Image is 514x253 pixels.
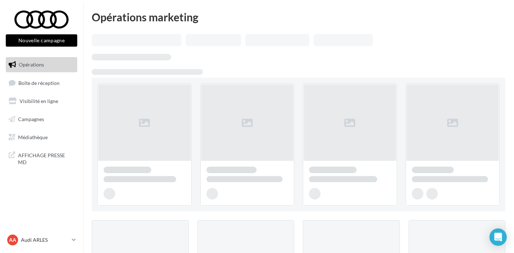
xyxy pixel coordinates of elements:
span: AA [9,236,16,244]
span: Opérations [19,61,44,68]
a: AFFICHAGE PRESSE MD [4,147,79,169]
a: Opérations [4,57,79,72]
a: AA Audi ARLES [6,233,77,247]
a: Visibilité en ligne [4,94,79,109]
p: Audi ARLES [21,236,69,244]
span: Visibilité en ligne [19,98,58,104]
a: Boîte de réception [4,75,79,91]
span: AFFICHAGE PRESSE MD [18,150,74,166]
span: Médiathèque [18,134,48,140]
div: Open Intercom Messenger [489,228,507,246]
button: Nouvelle campagne [6,34,77,47]
a: Médiathèque [4,130,79,145]
span: Boîte de réception [18,80,60,86]
a: Campagnes [4,112,79,127]
span: Campagnes [18,116,44,122]
div: Opérations marketing [92,12,505,22]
